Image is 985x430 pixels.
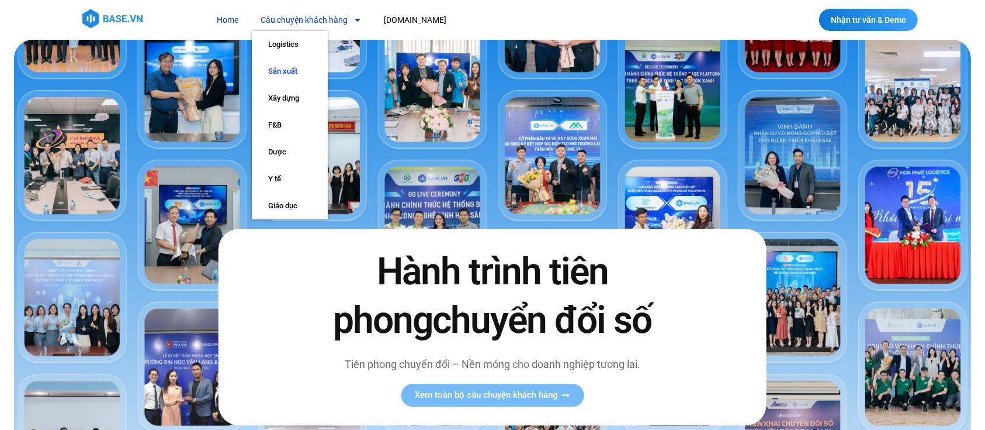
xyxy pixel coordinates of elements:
[252,58,328,85] a: Sản xuất
[252,31,328,58] a: Logistics
[252,31,328,219] ul: Câu chuyện khách hàng
[252,85,328,112] a: Xây dựng
[252,166,328,192] a: Y tế
[831,16,906,24] span: Nhận tư vấn & Demo
[252,139,328,166] a: Dược
[415,391,558,400] span: Xem toàn bộ câu chuyện khách hàng
[252,192,328,219] a: Giáo dục
[432,299,651,343] span: chuyển đổi số
[308,357,677,373] p: Tiên phong chuyển đổi – Nền móng cho doanh nghiệp tương lai.
[208,9,247,31] a: Home
[208,9,661,31] nav: Menu
[401,384,584,407] a: Xem toàn bộ câu chuyện khách hàng
[308,247,677,345] h2: Hành trình tiên phong
[819,9,918,31] a: Nhận tư vấn & Demo
[252,9,370,31] a: Câu chuyện khách hàng
[252,112,328,139] a: F&B
[375,9,455,31] a: [DOMAIN_NAME]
